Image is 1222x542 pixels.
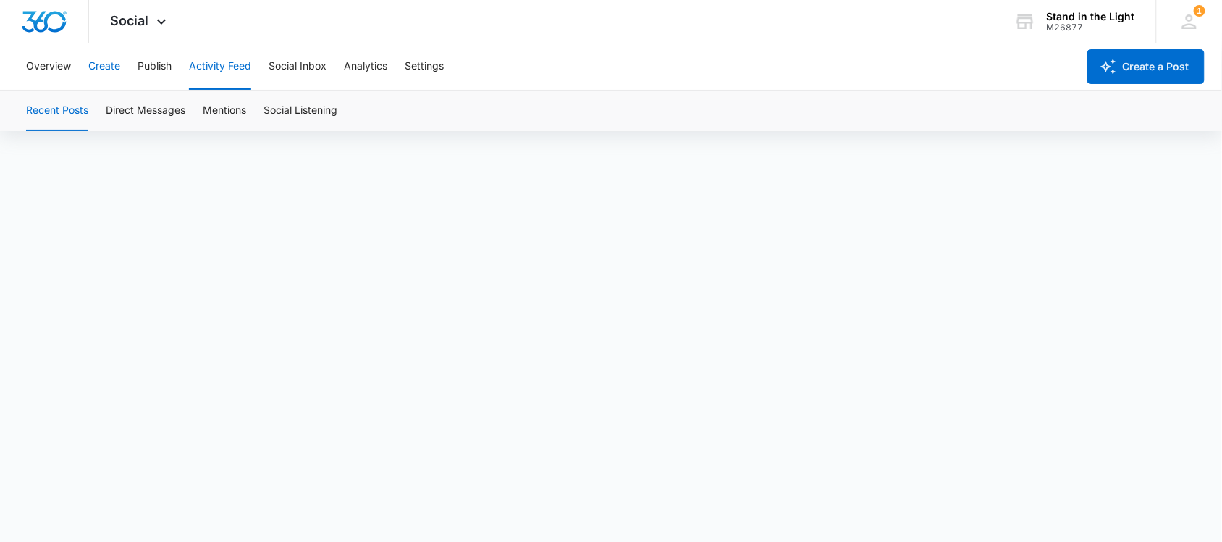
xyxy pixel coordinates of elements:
[344,43,387,90] button: Analytics
[26,43,71,90] button: Overview
[111,13,149,28] span: Social
[405,43,444,90] button: Settings
[1047,22,1135,33] div: account id
[88,43,120,90] button: Create
[1047,11,1135,22] div: account name
[1087,49,1205,84] button: Create a Post
[203,91,246,131] button: Mentions
[26,91,88,131] button: Recent Posts
[106,91,185,131] button: Direct Messages
[1194,5,1205,17] span: 1
[264,91,337,131] button: Social Listening
[189,43,251,90] button: Activity Feed
[269,43,326,90] button: Social Inbox
[1194,5,1205,17] div: notifications count
[138,43,172,90] button: Publish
